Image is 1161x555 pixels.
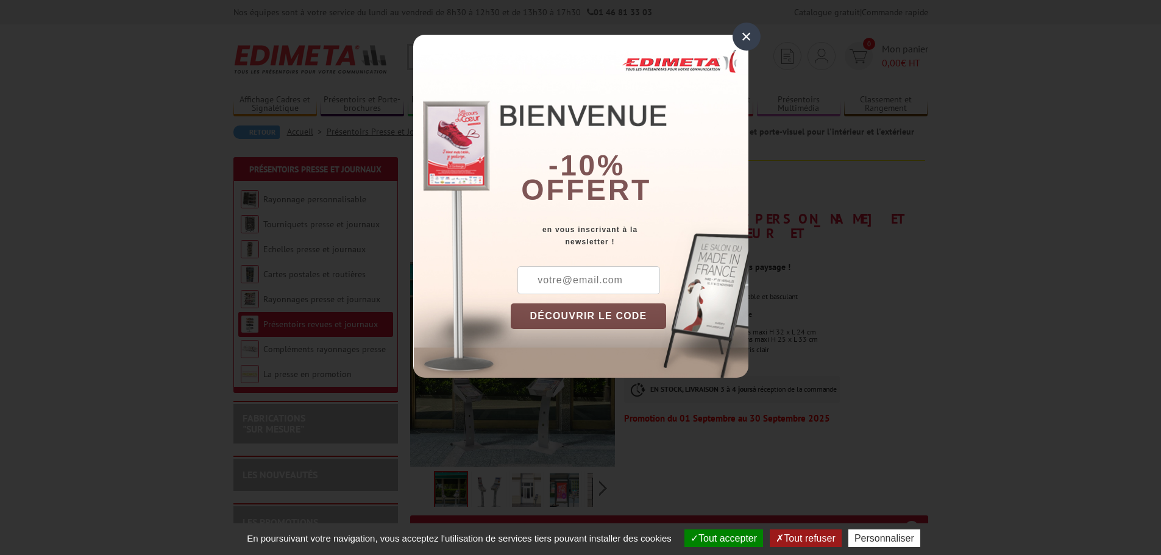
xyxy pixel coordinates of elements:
[684,529,763,547] button: Tout accepter
[511,303,667,329] button: DÉCOUVRIR LE CODE
[733,23,761,51] div: ×
[770,529,841,547] button: Tout refuser
[549,149,625,182] b: -10%
[241,533,678,543] span: En poursuivant votre navigation, vous acceptez l'utilisation de services tiers pouvant installer ...
[517,266,660,294] input: votre@email.com
[521,174,652,206] font: offert
[511,224,748,248] div: en vous inscrivant à la newsletter !
[848,529,920,547] button: Personnaliser (fenêtre modale)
